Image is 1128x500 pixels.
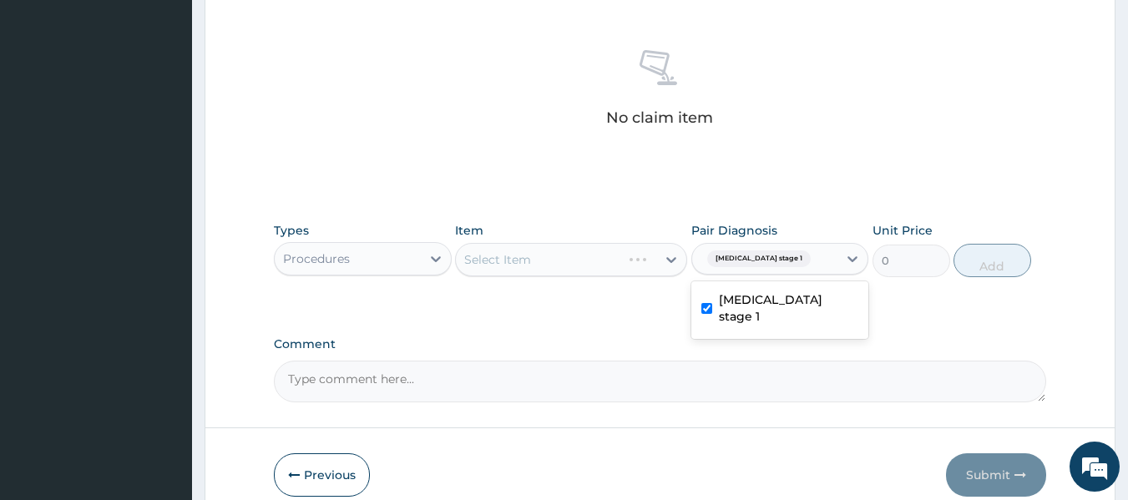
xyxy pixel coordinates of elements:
label: Pair Diagnosis [691,222,777,239]
label: Types [274,224,309,238]
img: d_794563401_company_1708531726252_794563401 [31,83,68,125]
label: Item [455,222,483,239]
div: Minimize live chat window [274,8,314,48]
span: We're online! [97,146,230,315]
textarea: Type your message and hit 'Enter' [8,327,318,386]
label: Comment [274,337,1047,351]
div: Chat with us now [87,93,281,115]
p: No claim item [606,109,713,126]
label: [MEDICAL_DATA] stage 1 [719,291,859,325]
button: Add [953,244,1031,277]
span: [MEDICAL_DATA] stage 1 [707,250,811,267]
button: Previous [274,453,370,497]
label: Unit Price [873,222,933,239]
button: Submit [946,453,1046,497]
div: Procedures [283,250,350,267]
